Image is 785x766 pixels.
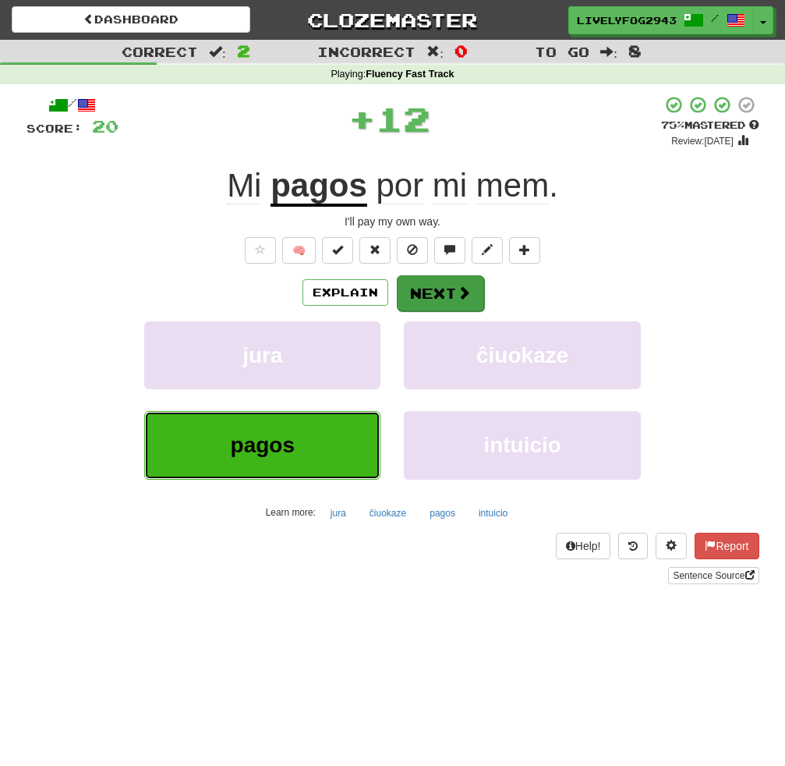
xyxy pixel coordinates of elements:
button: Add to collection (alt+a) [509,237,540,264]
small: Learn more: [266,507,316,518]
button: jura [144,321,380,389]
button: intuicio [470,502,516,525]
span: Mi [227,167,261,204]
span: LivelyFog2943 [577,13,677,27]
button: Discuss sentence (alt+u) [434,237,465,264]
button: Report [695,533,758,559]
u: pagos [271,167,367,207]
span: jura [242,343,282,367]
span: 12 [376,99,430,138]
span: . [367,167,558,204]
a: Sentence Source [668,567,758,584]
a: Clozemaster [274,6,512,34]
span: 0 [454,41,468,60]
span: 2 [237,41,250,60]
a: Dashboard [12,6,250,33]
button: intuicio [404,411,640,479]
span: : [600,45,617,59]
span: : [426,45,444,59]
button: 🧠 [282,237,316,264]
button: Next [397,275,484,311]
span: mi [433,167,467,204]
span: mem [476,167,549,204]
span: ĉiuokaze [476,343,568,367]
button: Round history (alt+y) [618,533,648,559]
span: 20 [92,116,118,136]
div: / [27,95,118,115]
button: pagos [144,411,380,479]
span: 8 [628,41,642,60]
button: Help! [556,533,611,559]
span: por [376,167,423,204]
span: pagos [231,433,295,457]
button: Reset to 0% Mastered (alt+r) [359,237,391,264]
button: jura [322,502,355,525]
button: Ignore sentence (alt+i) [397,237,428,264]
button: ĉiuokaze [404,321,640,389]
strong: Fluency Fast Track [366,69,454,80]
span: / [711,12,719,23]
button: Set this sentence to 100% Mastered (alt+m) [322,237,353,264]
div: Mastered [661,119,759,133]
div: I'll pay my own way. [27,214,759,229]
span: Incorrect [317,44,415,59]
button: pagos [421,502,464,525]
span: Correct [122,44,198,59]
span: To go [535,44,589,59]
small: Review: [DATE] [671,136,734,147]
span: intuicio [483,433,561,457]
button: Edit sentence (alt+d) [472,237,503,264]
a: LivelyFog2943 / [568,6,754,34]
span: : [209,45,226,59]
button: Explain [302,279,388,306]
span: + [348,95,376,142]
button: ĉiuokaze [361,502,415,525]
span: 75 % [661,119,684,131]
span: Score: [27,122,83,135]
button: Favorite sentence (alt+f) [245,237,276,264]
